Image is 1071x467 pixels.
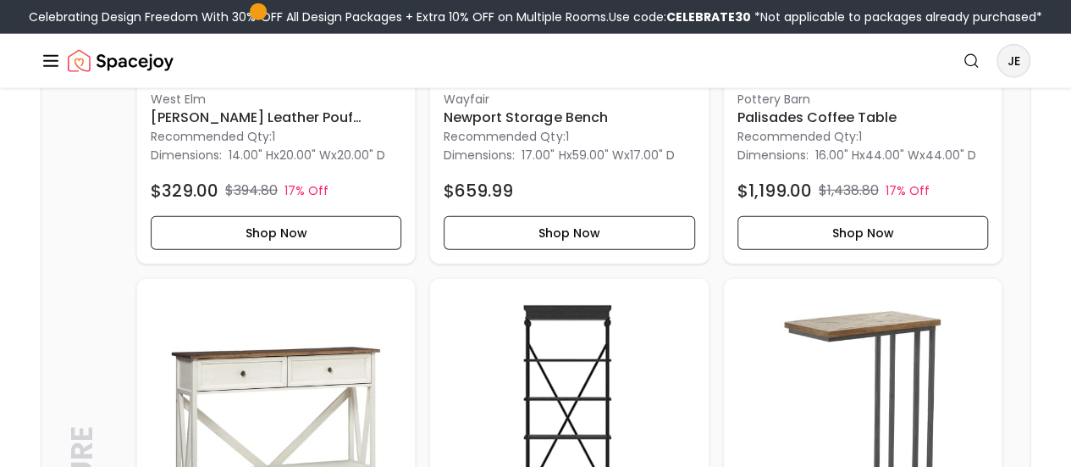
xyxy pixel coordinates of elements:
[225,181,278,201] p: $394.80
[444,216,694,250] button: Shop Now
[737,128,988,145] p: Recommended Qty: 1
[444,108,694,128] h6: Newport Storage Bench
[865,147,919,164] span: 44.00" W
[444,128,694,145] p: Recommended Qty: 1
[68,44,174,78] a: Spacejoy
[737,216,988,250] button: Shop Now
[815,147,976,164] p: x x
[151,108,401,128] h6: [PERSON_NAME] Leather Pouf Ottoman
[151,91,401,108] p: West Elm
[886,182,930,199] p: 17% Off
[737,145,809,165] p: Dimensions:
[151,179,218,203] h4: $329.00
[41,34,1030,88] nav: Global
[522,147,674,164] p: x x
[996,44,1030,78] button: JE
[751,8,1042,25] span: *Not applicable to packages already purchased*
[151,216,401,250] button: Shop Now
[444,91,694,108] p: Wayfair
[279,147,331,164] span: 20.00" W
[29,8,1042,25] div: Celebrating Design Freedom With 30% OFF All Design Packages + Extra 10% OFF on Multiple Rooms.
[444,145,515,165] p: Dimensions:
[925,147,976,164] span: 44.00" D
[151,128,401,145] p: Recommended Qty: 1
[737,91,988,108] p: Pottery Barn
[737,108,988,128] h6: Palisades Coffee Table
[629,147,674,164] span: 17.00" D
[815,147,859,164] span: 16.00" H
[68,44,174,78] img: Spacejoy Logo
[229,147,385,164] p: x x
[522,147,566,164] span: 17.00" H
[444,179,513,203] h4: $659.99
[609,8,751,25] span: Use code:
[151,145,222,165] p: Dimensions:
[337,147,385,164] span: 20.00" D
[284,182,328,199] p: 17% Off
[998,46,1029,76] span: JE
[666,8,751,25] b: CELEBRATE30
[571,147,623,164] span: 59.00" W
[229,147,273,164] span: 14.00" H
[737,179,812,203] h4: $1,199.00
[819,181,879,201] p: $1,438.80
